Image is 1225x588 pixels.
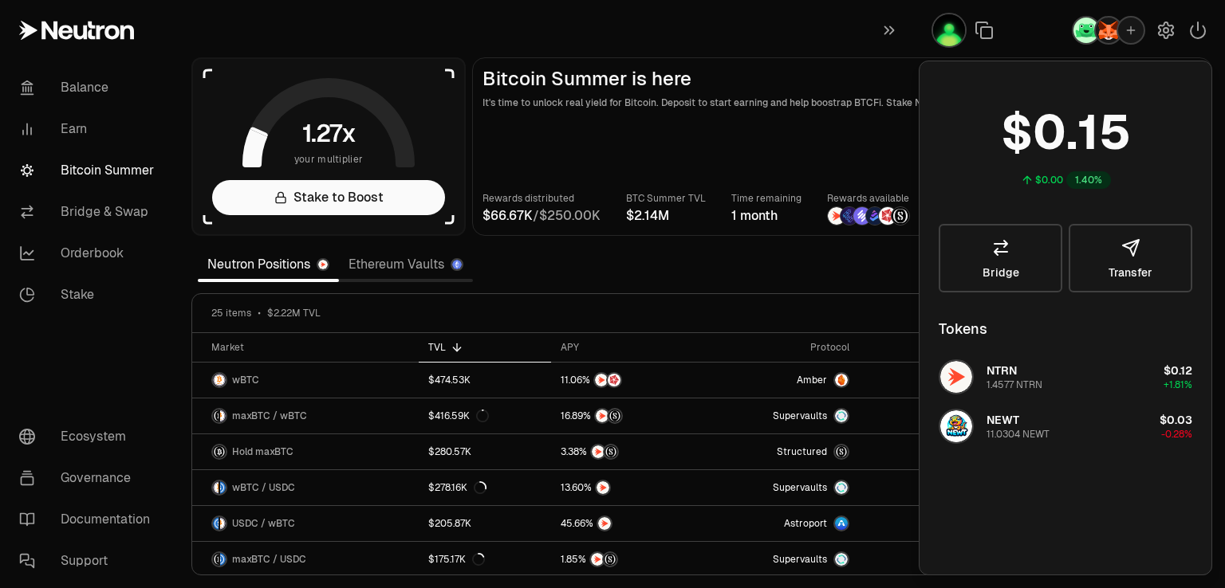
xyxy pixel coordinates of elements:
div: Tokens [939,318,987,340]
img: maxBTC Logo [213,410,219,422]
img: Supervaults [835,481,848,494]
div: $280.57K [428,445,471,458]
span: $2.22M TVL [267,307,321,319]
div: APY [561,341,690,354]
button: NTRNMars Fragments [561,372,690,388]
img: NTRN Logo [940,361,972,393]
button: NTRNStructured Points [561,551,690,567]
a: Bridge [939,224,1062,292]
img: Structured Points [605,445,617,458]
button: NTRNStructured Points [561,444,690,460]
span: $0.12 [1164,363,1192,378]
a: wBTC LogowBTC [192,363,419,398]
button: NTRN [561,480,690,496]
div: $474.53K [428,374,471,386]
a: Orderbook [6,233,172,274]
span: Astroport [784,517,827,530]
img: USDC Logo [213,517,219,530]
a: $278.16K [419,470,551,505]
a: AmberAmber [699,363,858,398]
p: It's time to unlock real yield for Bitcoin. Deposit to start earning and help boostrap BTCFi. Sta... [483,95,1202,111]
a: Support [6,540,172,582]
span: your multiplier [294,151,364,167]
img: Supervaults [835,410,848,422]
span: +1.81% [1164,378,1192,391]
a: $416.59K [419,398,551,433]
span: maxBTC / USDC [232,553,306,566]
img: Wallet 1 [933,14,965,46]
div: 1 month [731,206,802,225]
img: maxBTC [835,445,848,458]
span: -0.28% [1161,428,1192,441]
a: NTRNStructured Points [551,542,699,577]
div: Protocol [709,341,849,354]
img: NTRN [828,207,845,225]
img: USDC Logo [220,481,226,494]
a: Documentation [6,499,172,540]
div: $205.87K [428,517,471,530]
a: SupervaultsSupervaults [699,398,858,433]
span: USDC / wBTC [232,517,295,530]
img: Solv Points [853,207,871,225]
button: Transfer [1069,224,1192,292]
img: Mars Fragments [879,207,896,225]
span: maxBTC / wBTC [232,410,307,422]
div: Market [211,341,409,354]
button: NTRNStructured Points [561,408,690,424]
span: Supervaults [773,481,827,494]
a: Earn [6,108,172,150]
a: Balance [6,67,172,108]
a: USDC LogowBTC LogoUSDC / wBTC [192,506,419,541]
a: NTRNStructured Points [551,398,699,433]
span: wBTC / USDC [232,481,295,494]
div: 11.0304 NEWT [987,428,1050,441]
a: $474.53K [419,363,551,398]
a: $205.87K [419,506,551,541]
a: NTRNMars Fragments [551,363,699,398]
img: Structured Points [609,410,621,422]
a: NTRNStructured Points [551,434,699,469]
a: NTRN [551,506,699,541]
span: Amber [797,374,827,386]
a: Stake to Boost [212,180,445,215]
a: SupervaultsSupervaults [699,470,858,505]
button: NTRN [561,515,690,531]
span: Transfer [1109,267,1152,278]
img: maxBTC Logo [213,553,219,566]
img: wBTC Logo [213,481,219,494]
a: StructuredmaxBTC [699,434,858,469]
a: $280.57K [419,434,551,469]
a: Bitcoin Summer [6,150,172,191]
a: Bridge & Swap [6,191,172,233]
a: -- [859,398,981,433]
img: NTRN [598,517,611,530]
button: NEWT LogoNEWT11.0304 NEWT$0.03-0.28% [929,402,1202,450]
span: Supervaults [773,410,827,422]
a: NTRN [551,470,699,505]
button: LeapMetaMask [1072,16,1145,45]
a: SupervaultsSupervaults [699,542,858,577]
div: 1.40% [1066,171,1111,189]
img: NEWT Logo [940,410,972,442]
img: NTRN [592,445,605,458]
div: $175.17K [428,553,485,566]
a: wBTC LogoUSDC LogowBTC / USDC [192,470,419,505]
span: Hold maxBTC [232,445,293,458]
a: maxBTC LogoUSDC LogomaxBTC / USDC [192,542,419,577]
img: Neutron Logo [318,260,328,269]
div: $416.59K [428,410,489,422]
img: NTRN [597,481,609,494]
img: wBTC Logo [220,517,226,530]
div: $0.00 [1035,174,1063,186]
button: Wallet 1 [932,13,967,48]
p: Rewards distributed [483,190,601,206]
div: / [483,206,601,225]
img: Ethereum Logo [452,260,462,269]
a: Stake [6,274,172,316]
a: -- [859,434,981,469]
img: Leap [1073,18,1099,43]
img: Amber [835,374,848,386]
img: Bedrock Diamonds [866,207,884,225]
img: NTRN [595,374,608,386]
span: NTRN [987,363,1017,378]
